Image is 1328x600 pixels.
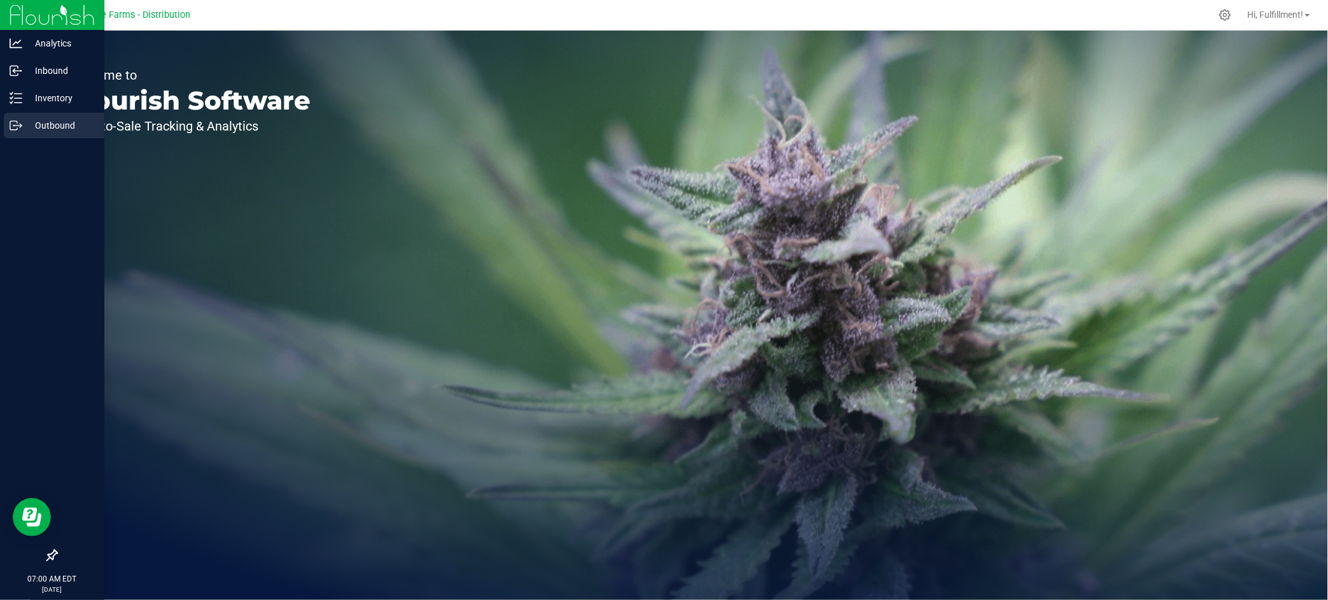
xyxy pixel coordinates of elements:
p: Inbound [22,63,99,78]
inline-svg: Inventory [10,92,22,104]
p: Flourish Software [69,88,311,113]
span: Hi, Fulfillment! [1248,10,1304,20]
p: Seed-to-Sale Tracking & Analytics [69,120,311,132]
p: [DATE] [6,585,99,594]
inline-svg: Inbound [10,64,22,77]
div: Manage settings [1217,9,1233,21]
p: Welcome to [69,69,311,82]
p: Outbound [22,118,99,133]
p: 07:00 AM EDT [6,573,99,585]
inline-svg: Analytics [10,37,22,50]
inline-svg: Outbound [10,119,22,132]
iframe: Resource center [13,498,51,536]
span: Sapphire Farms - Distribution [69,10,190,20]
p: Inventory [22,90,99,106]
p: Analytics [22,36,99,51]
